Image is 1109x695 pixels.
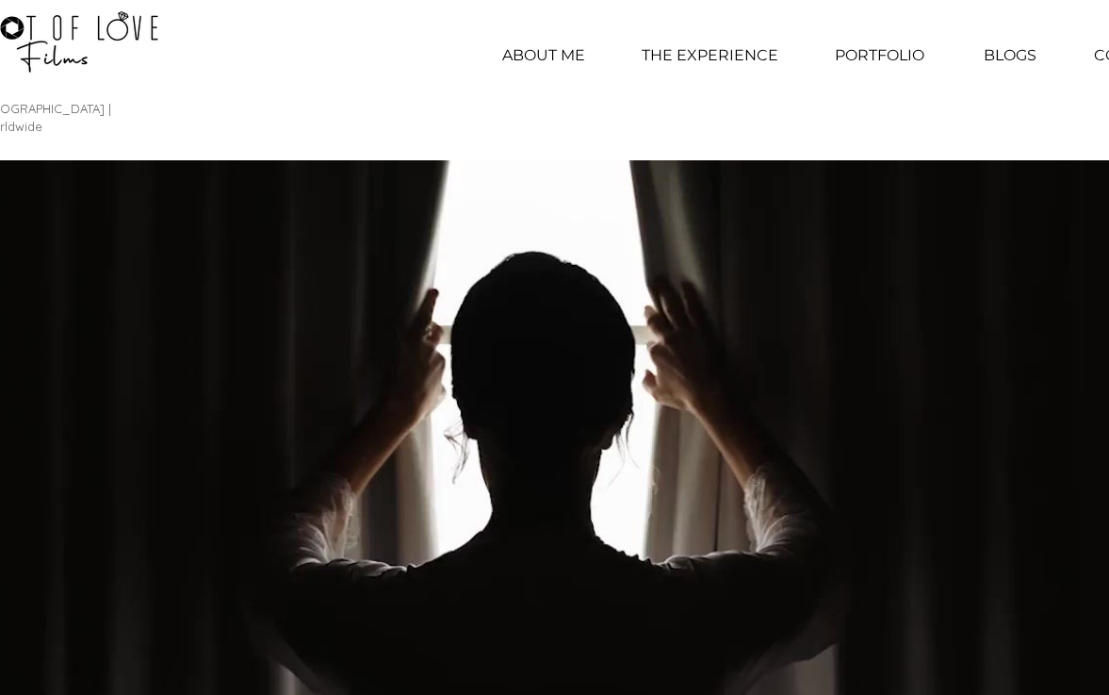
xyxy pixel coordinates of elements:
div: PORTFOLIO [806,32,954,79]
p: BLOGS [974,32,1046,79]
p: THE EXPERIENCE [632,32,788,79]
a: THE EXPERIENCE [614,32,806,79]
a: BLOGS [954,32,1066,79]
p: ABOUT ME [493,32,595,79]
p: PORTFOLIO [825,32,934,79]
a: ABOUT ME [473,32,614,79]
